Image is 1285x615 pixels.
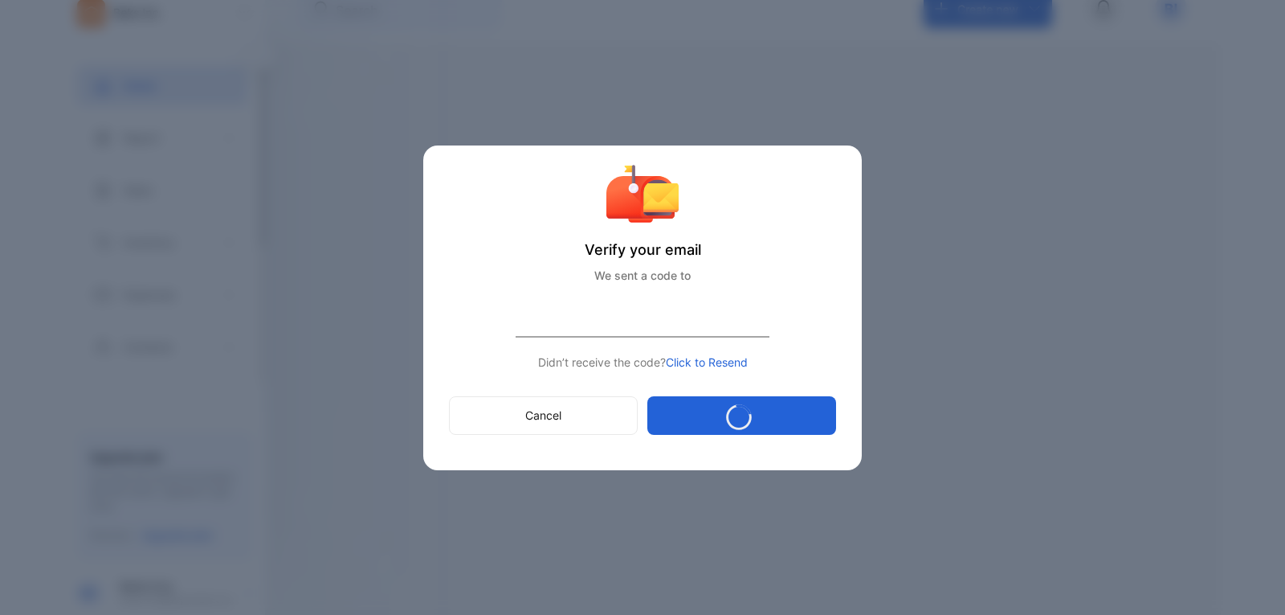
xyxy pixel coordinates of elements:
p: Didn’t receive the code? [449,354,836,371]
img: verify account [606,165,679,223]
p: We sent a code to [449,267,836,284]
p: Verify your email [449,239,836,260]
span: Click to Resend [666,355,748,369]
button: Cancel [449,396,638,435]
